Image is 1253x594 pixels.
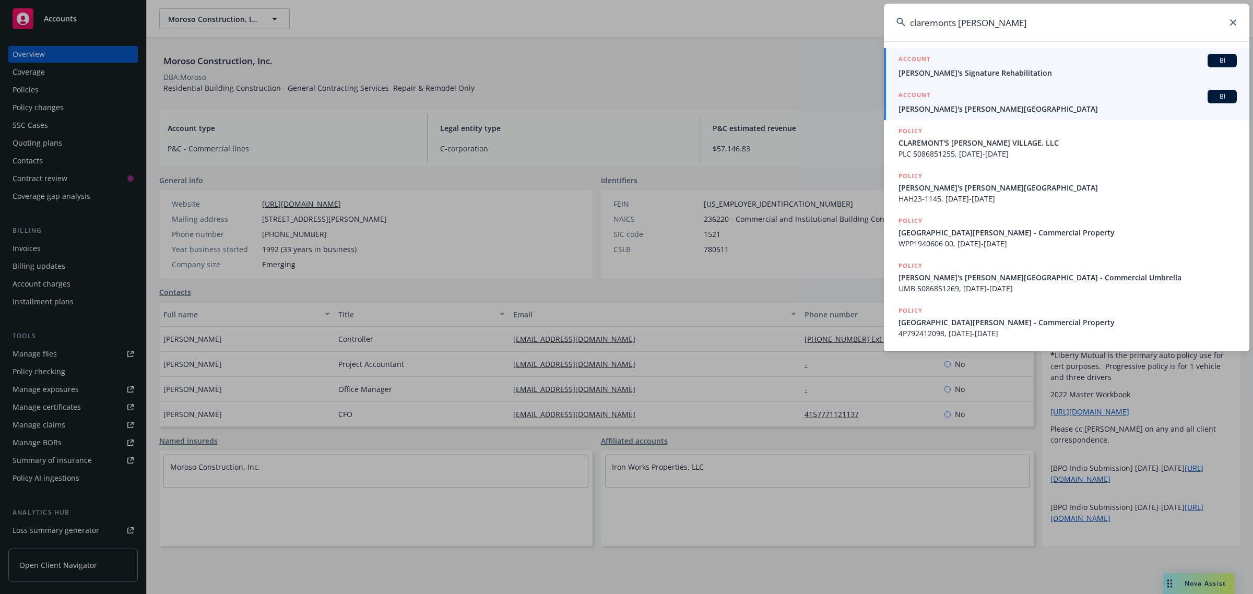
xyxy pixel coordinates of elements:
[899,272,1237,283] span: [PERSON_NAME]'s [PERSON_NAME][GEOGRAPHIC_DATA] - Commercial Umbrella
[899,238,1237,249] span: WPP1940606 00, [DATE]-[DATE]
[899,126,923,136] h5: POLICY
[884,255,1249,300] a: POLICY[PERSON_NAME]'s [PERSON_NAME][GEOGRAPHIC_DATA] - Commercial UmbrellaUMB 5086851269, [DATE]-...
[899,67,1237,78] span: [PERSON_NAME]'s Signature Rehabilitation
[884,210,1249,255] a: POLICY[GEOGRAPHIC_DATA][PERSON_NAME] - Commercial PropertyWPP1940606 00, [DATE]-[DATE]
[899,227,1237,238] span: [GEOGRAPHIC_DATA][PERSON_NAME] - Commercial Property
[884,120,1249,165] a: POLICYCLAREMONT'S [PERSON_NAME] VILLAGE, LLCPLC 5086851255, [DATE]-[DATE]
[899,305,923,316] h5: POLICY
[899,171,923,181] h5: POLICY
[899,216,923,226] h5: POLICY
[899,103,1237,114] span: [PERSON_NAME]'s [PERSON_NAME][GEOGRAPHIC_DATA]
[1212,56,1233,65] span: BI
[884,300,1249,344] a: POLICY[GEOGRAPHIC_DATA][PERSON_NAME] - Commercial Property4P792412098, [DATE]-[DATE]
[1212,92,1233,101] span: BI
[884,84,1249,120] a: ACCOUNTBI[PERSON_NAME]'s [PERSON_NAME][GEOGRAPHIC_DATA]
[899,283,1237,294] span: UMB 5086851269, [DATE]-[DATE]
[899,182,1237,193] span: [PERSON_NAME]'s [PERSON_NAME][GEOGRAPHIC_DATA]
[899,193,1237,204] span: HAH23-1145, [DATE]-[DATE]
[899,317,1237,328] span: [GEOGRAPHIC_DATA][PERSON_NAME] - Commercial Property
[899,137,1237,148] span: CLAREMONT'S [PERSON_NAME] VILLAGE, LLC
[899,90,930,102] h5: ACCOUNT
[899,328,1237,339] span: 4P792412098, [DATE]-[DATE]
[899,148,1237,159] span: PLC 5086851255, [DATE]-[DATE]
[884,4,1249,41] input: Search...
[899,54,930,66] h5: ACCOUNT
[884,165,1249,210] a: POLICY[PERSON_NAME]'s [PERSON_NAME][GEOGRAPHIC_DATA]HAH23-1145, [DATE]-[DATE]
[899,260,923,271] h5: POLICY
[884,48,1249,84] a: ACCOUNTBI[PERSON_NAME]'s Signature Rehabilitation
